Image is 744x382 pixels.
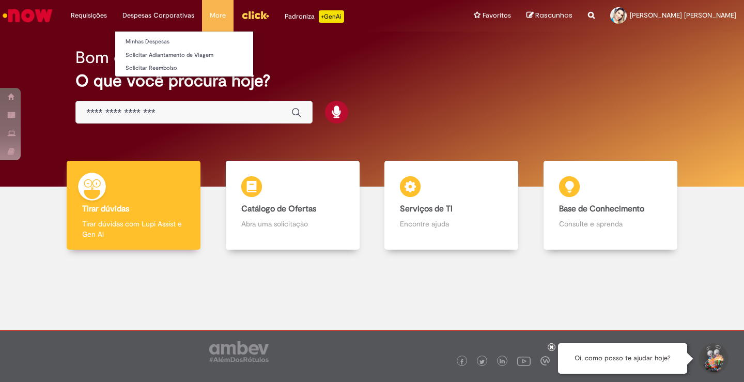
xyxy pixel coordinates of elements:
[115,31,254,77] ul: Despesas Corporativas
[285,10,344,23] div: Padroniza
[535,10,572,20] span: Rascunhos
[241,219,344,229] p: Abra uma solicitação
[559,219,662,229] p: Consulte e aprenda
[241,7,269,23] img: click_logo_yellow_360x200.png
[559,204,644,214] b: Base de Conhecimento
[630,11,736,20] span: [PERSON_NAME] [PERSON_NAME]
[483,10,511,21] span: Favoritos
[75,72,669,90] h2: O que você procura hoje?
[115,50,253,61] a: Solicitar Adiantamento de Viagem
[122,10,194,21] span: Despesas Corporativas
[115,63,253,74] a: Solicitar Reembolso
[210,10,226,21] span: More
[400,204,453,214] b: Serviços de TI
[459,359,464,364] img: logo_footer_facebook.png
[400,219,503,229] p: Encontre ajuda
[115,36,253,48] a: Minhas Despesas
[531,161,690,250] a: Base de Conhecimento Consulte e aprenda
[500,359,505,365] img: logo_footer_linkedin.png
[75,49,196,67] h2: Bom dia, Jenifer
[82,219,185,239] p: Tirar dúvidas com Lupi Assist e Gen Ai
[209,341,269,362] img: logo_footer_ambev_rotulo_gray.png
[479,359,485,364] img: logo_footer_twitter.png
[213,161,373,250] a: Catálogo de Ofertas Abra uma solicitação
[1,5,54,26] img: ServiceNow
[82,204,129,214] b: Tirar dúvidas
[540,356,550,365] img: logo_footer_workplace.png
[54,161,213,250] a: Tirar dúvidas Tirar dúvidas com Lupi Assist e Gen Ai
[372,161,531,250] a: Serviços de TI Encontre ajuda
[526,11,572,21] a: Rascunhos
[698,343,729,374] button: Iniciar Conversa de Suporte
[241,204,316,214] b: Catálogo de Ofertas
[558,343,687,374] div: Oi, como posso te ajudar hoje?
[517,354,531,368] img: logo_footer_youtube.png
[319,10,344,23] p: +GenAi
[71,10,107,21] span: Requisições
